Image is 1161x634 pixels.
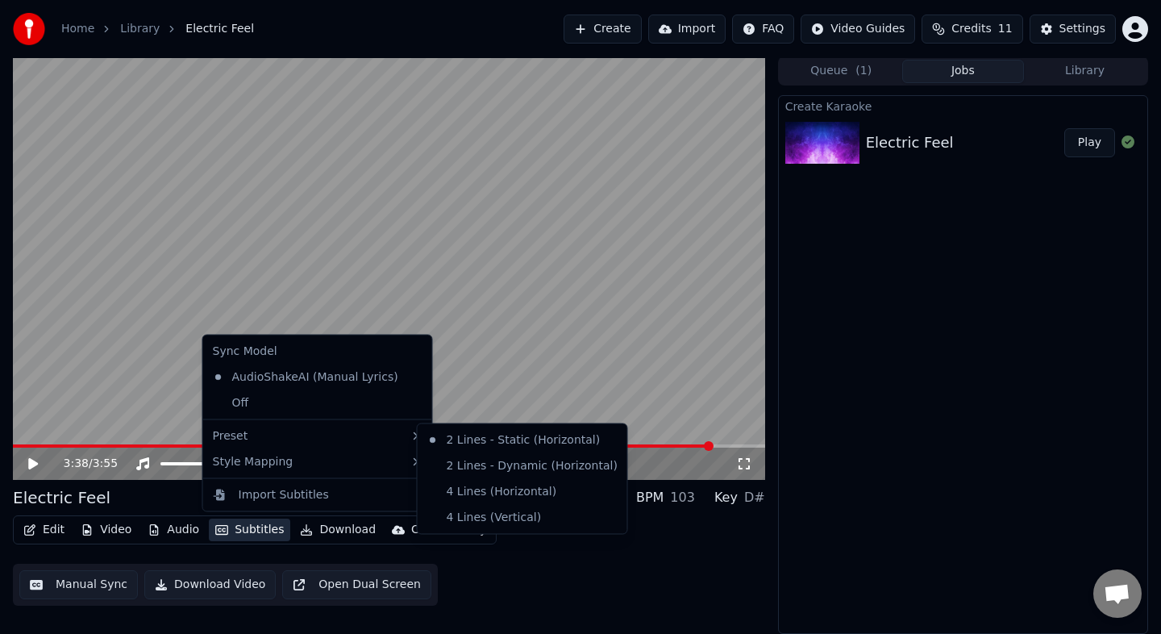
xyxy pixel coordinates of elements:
[1064,128,1115,157] button: Play
[951,21,991,37] span: Credits
[13,13,45,45] img: youka
[801,15,915,44] button: Video Guides
[206,364,405,390] div: AudioShakeAI (Manual Lyrics)
[64,456,89,472] span: 3:38
[1030,15,1116,44] button: Settings
[411,522,486,538] div: Cloud Library
[206,448,429,474] div: Style Mapping
[293,519,382,541] button: Download
[744,488,765,507] div: D#
[421,428,624,453] div: 2 Lines - Static (Horizontal)
[902,60,1024,83] button: Jobs
[206,423,429,448] div: Preset
[1024,60,1146,83] button: Library
[17,519,71,541] button: Edit
[206,390,429,415] div: Off
[855,63,872,79] span: ( 1 )
[564,15,642,44] button: Create
[421,478,624,504] div: 4 Lines (Horizontal)
[636,488,664,507] div: BPM
[780,60,902,83] button: Queue
[922,15,1022,44] button: Credits11
[209,519,290,541] button: Subtitles
[61,21,254,37] nav: breadcrumb
[421,504,624,530] div: 4 Lines (Vertical)
[93,456,118,472] span: 3:55
[13,486,110,509] div: Electric Feel
[714,488,738,507] div: Key
[64,456,102,472] div: /
[74,519,138,541] button: Video
[421,453,624,478] div: 2 Lines - Dynamic (Horizontal)
[732,15,794,44] button: FAQ
[1093,569,1142,618] div: Open chat
[61,21,94,37] a: Home
[282,570,431,599] button: Open Dual Screen
[120,21,160,37] a: Library
[998,21,1013,37] span: 11
[206,339,429,365] div: Sync Model
[1059,21,1105,37] div: Settings
[141,519,206,541] button: Audio
[185,21,254,37] span: Electric Feel
[144,570,276,599] button: Download Video
[779,96,1147,115] div: Create Karaoke
[670,488,695,507] div: 103
[866,131,954,154] div: Electric Feel
[19,570,138,599] button: Manual Sync
[239,486,329,503] div: Import Subtitles
[648,15,726,44] button: Import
